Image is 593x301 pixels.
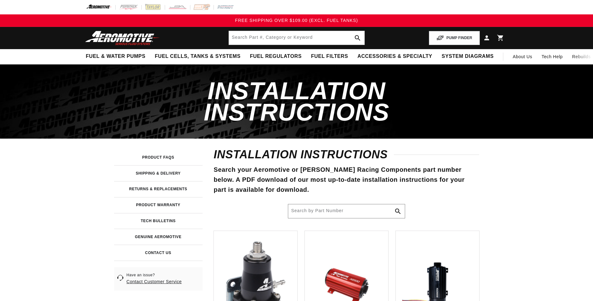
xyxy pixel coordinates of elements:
span: Tech Help [542,53,563,60]
input: Search by Part Number, Category or Keyword [229,31,364,45]
button: Search Part #, Category or Keyword [391,204,405,218]
input: Search Part #, Category or Keyword [288,204,405,218]
span: About Us [513,54,532,59]
span: Fuel Cells, Tanks & Systems [155,53,240,60]
summary: Fuel & Water Pumps [81,49,150,64]
span: Search your Aeromotive or [PERSON_NAME] Racing Components part number below. A PDF download of ou... [214,166,465,193]
span: Fuel & Water Pumps [86,53,146,60]
summary: System Diagrams [437,49,498,64]
summary: Accessories & Specialty [353,49,437,64]
span: Installation Instructions [204,77,389,126]
summary: Fuel Regulators [245,49,306,64]
span: Rebuilds [572,53,590,60]
span: Have an issue? [127,273,182,278]
span: Fuel Filters [311,53,348,60]
button: search button [351,31,364,45]
a: Contact Customer Service [127,279,182,284]
a: About Us [508,49,537,64]
span: System Diagrams [442,53,494,60]
img: Aeromotive [83,31,162,45]
h2: installation instructions [214,150,479,160]
span: Accessories & Specialty [358,53,432,60]
summary: Fuel Cells, Tanks & Systems [150,49,245,64]
summary: Tech Help [537,49,568,64]
span: Fuel Regulators [250,53,301,60]
summary: Fuel Filters [306,49,353,64]
button: PUMP FINDER [429,31,480,45]
span: FREE SHIPPING OVER $109.00 (EXCL. FUEL TANKS) [235,18,358,23]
